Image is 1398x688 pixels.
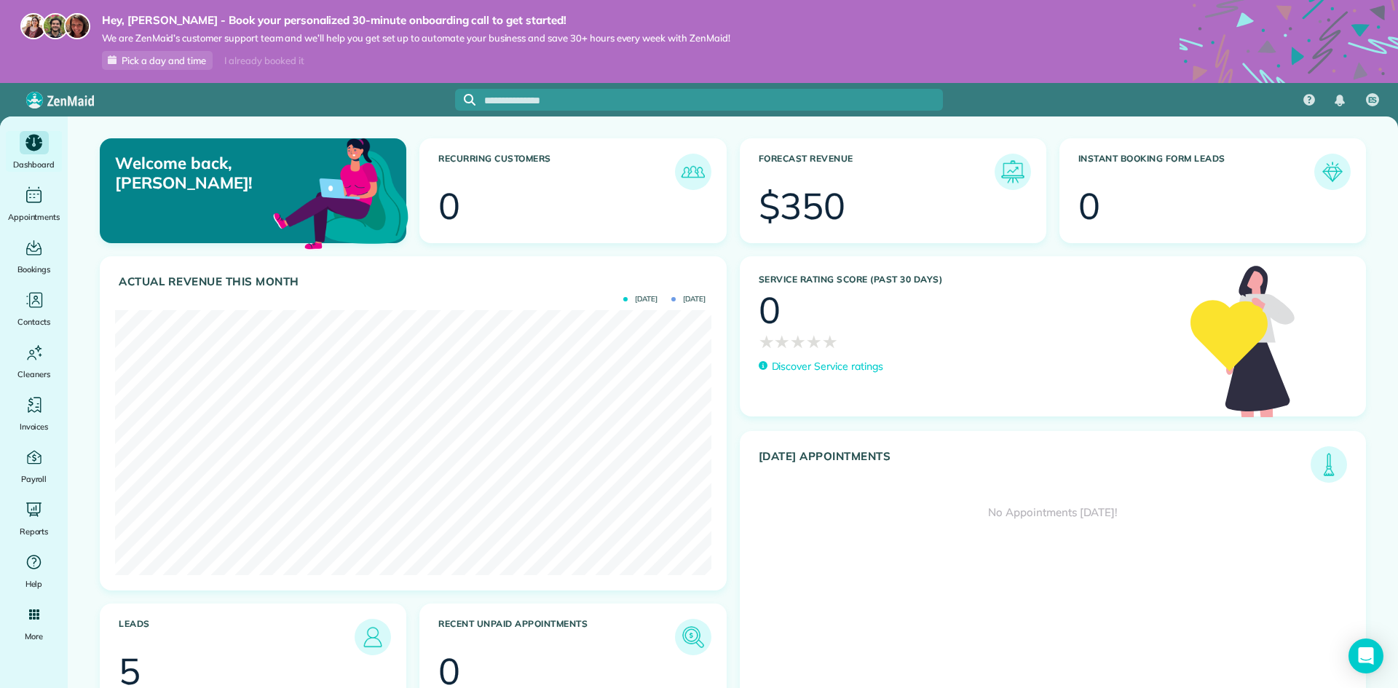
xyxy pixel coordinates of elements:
p: Welcome back, [PERSON_NAME]! [115,154,308,192]
strong: Hey, [PERSON_NAME] - Book your personalized 30-minute onboarding call to get started! [102,13,730,28]
h3: Recent unpaid appointments [438,619,674,655]
div: $350 [759,188,846,224]
h3: [DATE] Appointments [759,450,1311,483]
h3: Recurring Customers [438,154,674,190]
span: ★ [806,328,822,355]
span: Appointments [8,210,60,224]
span: ES [1368,95,1378,106]
span: We are ZenMaid’s customer support team and we’ll help you get set up to automate your business an... [102,32,730,44]
div: I already booked it [216,52,312,70]
img: icon_unpaid_appointments-47b8ce3997adf2238b356f14209ab4cced10bd1f174958f3ca8f1d0dd7fffeee.png [679,622,708,652]
span: [DATE] [671,296,706,303]
span: Bookings [17,262,51,277]
h3: Instant Booking Form Leads [1078,154,1314,190]
div: Notifications [1324,84,1355,116]
img: icon_forecast_revenue-8c13a41c7ed35a8dcfafea3cbb826a0462acb37728057bba2d056411b612bbbe.png [998,157,1027,186]
span: ★ [790,328,806,355]
span: Payroll [21,472,47,486]
span: More [25,629,43,644]
a: Contacts [6,288,62,329]
div: 0 [438,188,460,224]
svg: Focus search [464,94,475,106]
h3: Forecast Revenue [759,154,995,190]
span: ★ [759,328,775,355]
img: jorge-587dff0eeaa6aab1f244e6dc62b8924c3b6ad411094392a53c71c6c4a576187d.jpg [42,13,68,39]
img: icon_recurring_customers-cf858462ba22bcd05b5a5880d41d6543d210077de5bb9ebc9590e49fd87d84ed.png [679,157,708,186]
span: [DATE] [623,296,657,303]
h3: Service Rating score (past 30 days) [759,274,1176,285]
a: Discover Service ratings [759,359,883,374]
a: Dashboard [6,131,62,172]
a: Reports [6,498,62,539]
button: Focus search [455,94,475,106]
span: Invoices [20,419,49,434]
a: Pick a day and time [102,51,213,70]
span: Contacts [17,315,50,329]
a: Bookings [6,236,62,277]
h3: Actual Revenue this month [119,275,711,288]
img: icon_leads-1bed01f49abd5b7fead27621c3d59655bb73ed531f8eeb49469d10e621d6b896.png [358,622,387,652]
a: Appointments [6,183,62,224]
a: Invoices [6,393,62,434]
div: Open Intercom Messenger [1348,638,1383,673]
img: icon_todays_appointments-901f7ab196bb0bea1936b74009e4eb5ffbc2d2711fa7634e0d609ed5ef32b18b.png [1314,450,1343,479]
span: Dashboard [13,157,55,172]
span: Reports [20,524,49,539]
a: Help [6,550,62,591]
span: Cleaners [17,367,50,381]
img: dashboard_welcome-42a62b7d889689a78055ac9021e634bf52bae3f8056760290aed330b23ab8690.png [270,122,411,263]
span: ★ [774,328,790,355]
div: No Appointments [DATE]! [741,483,1366,543]
div: 0 [1078,188,1100,224]
img: maria-72a9807cf96188c08ef61303f053569d2e2a8a1cde33d635c8a3ac13582a053d.jpg [20,13,47,39]
h3: Leads [119,619,355,655]
div: 0 [759,292,781,328]
span: Pick a day and time [122,55,206,66]
img: michelle-19f622bdf1676172e81f8f8fba1fb50e276960ebfe0243fe18214015130c80e4.jpg [64,13,90,39]
nav: Main [1292,83,1398,116]
span: Help [25,577,43,591]
img: icon_form_leads-04211a6a04a5b2264e4ee56bc0799ec3eb69b7e499cbb523a139df1d13a81ae0.png [1318,157,1347,186]
span: ★ [822,328,838,355]
p: Discover Service ratings [772,359,883,374]
a: Payroll [6,446,62,486]
a: Cleaners [6,341,62,381]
